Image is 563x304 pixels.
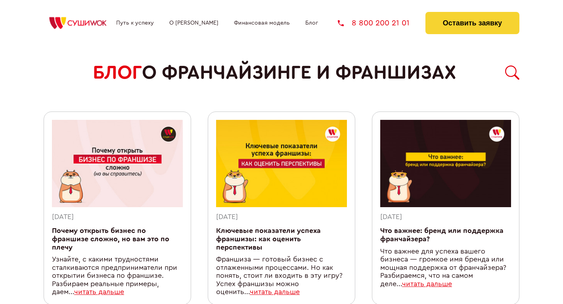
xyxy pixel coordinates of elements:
[352,19,410,27] span: 8 800 200 21 01
[380,248,511,289] div: Что важнее для успеха вашего бизнеса — громкое имя бренда или мощная поддержка от франчайзера? Ра...
[216,227,321,250] a: Ключевые показатели успеха франшизы: как оценить перспективы
[234,20,290,26] a: Финансовая модель
[169,20,218,26] a: О [PERSON_NAME]
[425,12,519,34] button: Оставить заявку
[74,289,124,295] a: читать дальше
[52,213,183,221] div: [DATE]
[93,62,142,84] span: БЛОГ
[116,20,154,26] a: Путь к успеху
[52,256,183,296] div: Узнайте, с какими трудностями сталкиваются предприниматели при открытии бизнеса по франшизе. Разб...
[305,20,318,26] a: Блог
[250,289,300,295] a: читать дальше
[338,19,410,27] a: 8 800 200 21 01
[380,227,504,242] a: Что важнее: бренд или поддержка франчайзера?
[216,256,347,296] div: Франшиза — готовый бизнес с отлаженными процессами. Но как понять, стоит ли входить в эту игру? У...
[142,62,456,84] span: о франчайзинге и франшизах
[380,213,511,221] div: [DATE]
[216,213,347,221] div: [DATE]
[402,281,452,287] a: читать дальше
[52,227,169,250] a: Почему открыть бизнес по франшизе сложно, но вам это по плечу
